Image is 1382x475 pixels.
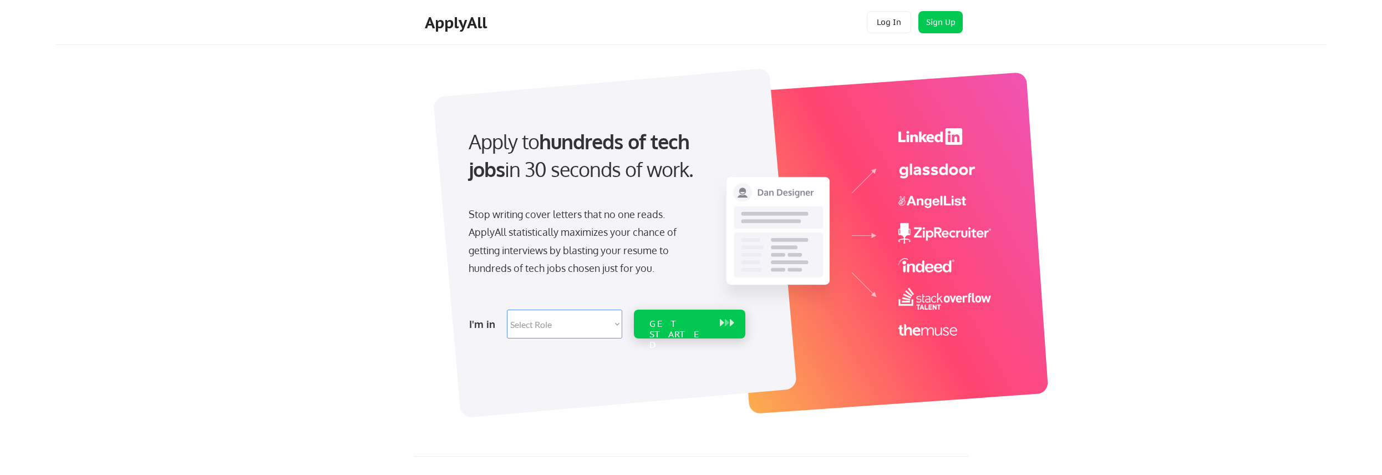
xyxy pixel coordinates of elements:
strong: hundreds of tech jobs [469,129,694,181]
div: GET STARTED [649,319,709,351]
div: ApplyAll [425,13,490,32]
button: Sign Up [918,11,963,33]
div: Apply to in 30 seconds of work. [469,128,741,184]
button: Log In [867,11,911,33]
div: I'm in [469,315,500,333]
div: Stop writing cover letters that no one reads. ApplyAll statistically maximizes your chance of get... [469,205,697,277]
